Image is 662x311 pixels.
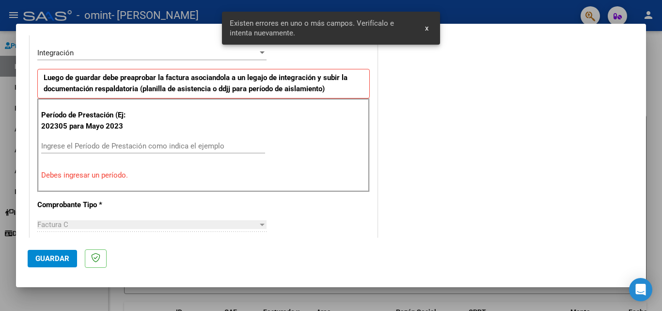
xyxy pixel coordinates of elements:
[35,254,69,263] span: Guardar
[41,110,139,131] p: Período de Prestación (Ej: 202305 para Mayo 2023
[44,73,347,93] strong: Luego de guardar debe preaprobar la factura asociandola a un legajo de integración y subir la doc...
[629,278,652,301] div: Open Intercom Messenger
[41,170,366,181] p: Debes ingresar un período.
[425,24,428,33] span: x
[417,19,436,37] button: x
[37,220,68,229] span: Factura C
[37,199,137,211] p: Comprobante Tipo *
[230,18,414,38] span: Existen errores en uno o más campos. Verifícalo e intenta nuevamente.
[28,250,77,267] button: Guardar
[37,49,74,57] span: Integración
